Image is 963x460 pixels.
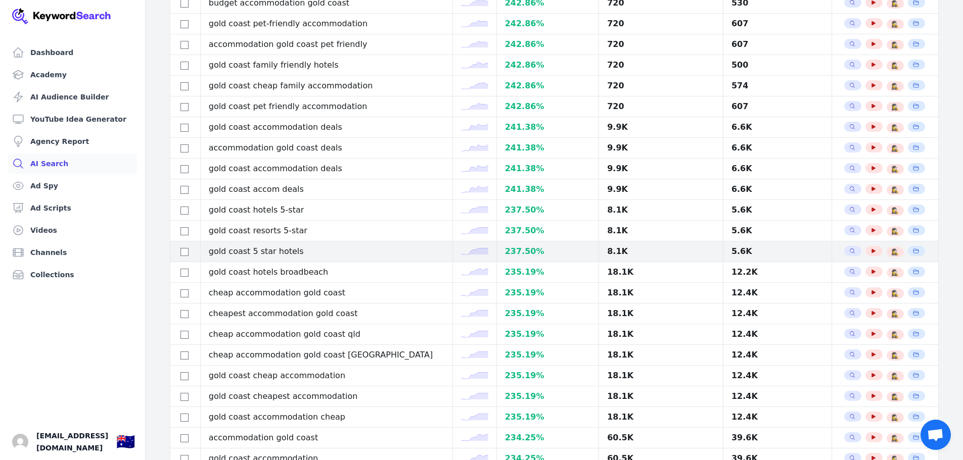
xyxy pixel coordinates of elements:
span: 🕵️‍♀️ [891,124,899,132]
div: 8.1K [607,204,715,216]
td: gold coast 5 star hotels [200,241,452,262]
div: 18.1K [607,287,715,299]
button: 🕵️‍♀️ [891,165,899,173]
td: accommodation gold coast deals [200,138,452,159]
button: 🕵️‍♀️ [891,41,899,49]
button: 🕵️‍♀️ [891,82,899,90]
div: 12.4K [731,390,823,402]
span: 🕵️‍♀️ [891,20,899,28]
div: 5.6K [731,225,823,237]
button: 🕵️‍♀️ [891,393,899,401]
div: 12.4K [731,328,823,340]
span: 🕵️‍♀️ [891,372,899,380]
td: gold coast hotels 5-star [200,200,452,221]
div: 607 [731,38,823,50]
div: 237.50 % [505,204,590,216]
a: Channels [8,242,137,263]
div: 235.19 % [505,390,590,402]
button: 🕵️‍♀️ [891,227,899,235]
span: 🕵️‍♀️ [891,414,899,422]
div: 237.50 % [505,245,590,258]
button: 🕵️‍♀️ [891,248,899,256]
div: 6.6K [731,121,823,133]
div: 12.4K [731,308,823,320]
div: 18.1K [607,390,715,402]
span: 🕵️‍♀️ [891,310,899,318]
span: 🕵️‍♀️ [891,207,899,215]
div: 234.25 % [505,432,590,444]
span: 🕵️‍♀️ [891,165,899,173]
td: gold coast resorts 5-star [200,221,452,241]
span: 🕵️‍♀️ [891,144,899,152]
div: 241.38 % [505,142,590,154]
a: Agency Report [8,131,137,151]
div: 242.86 % [505,18,590,30]
button: 🕵️‍♀️ [891,62,899,70]
td: cheap accommodation gold coast [GEOGRAPHIC_DATA] [200,345,452,366]
button: 🕵️‍♀️ [891,310,899,318]
div: 18.1K [607,370,715,382]
a: Collections [8,265,137,285]
td: gold coast accom deals [200,179,452,200]
button: 🕵️‍♀️ [891,186,899,194]
button: Open user button [12,434,28,450]
span: 🕵️‍♀️ [891,351,899,360]
div: 242.86 % [505,80,590,92]
span: 🕵️‍♀️ [891,82,899,90]
div: 242.86 % [505,100,590,113]
div: 235.19 % [505,266,590,278]
div: 235.19 % [505,349,590,361]
button: 🕵️‍♀️ [891,351,899,360]
td: gold coast pet-friendly accommodation [200,14,452,34]
td: gold coast cheap family accommodation [200,76,452,96]
div: 574 [731,80,823,92]
div: 235.19 % [505,370,590,382]
div: 6.6K [731,163,823,175]
td: gold coast pet friendly accommodation [200,96,452,117]
div: 8.1K [607,225,715,237]
td: gold coast cheapest accommodation [200,386,452,407]
button: 🕵️‍♀️ [891,289,899,297]
div: 18.1K [607,308,715,320]
div: Open chat [921,420,951,450]
a: Academy [8,65,137,85]
button: 🕵️‍♀️ [891,414,899,422]
div: 720 [607,80,715,92]
div: 235.19 % [505,287,590,299]
button: 🕵️‍♀️ [891,434,899,442]
div: 235.19 % [505,411,590,423]
span: 🕵️‍♀️ [891,393,899,401]
div: 242.86 % [505,38,590,50]
div: 39.6K [731,432,823,444]
div: 607 [731,100,823,113]
button: 🕵️‍♀️ [891,20,899,28]
div: 12.4K [731,349,823,361]
td: cheap accommodation gold coast qld [200,324,452,345]
div: 18.1K [607,411,715,423]
span: 🕵️‍♀️ [891,62,899,70]
button: 🕵️‍♀️ [891,372,899,380]
td: gold coast hotels broadbeach [200,262,452,283]
div: 9.9K [607,121,715,133]
button: 🕵️‍♀️ [891,144,899,152]
a: Videos [8,220,137,240]
div: 237.50 % [505,225,590,237]
span: 🕵️‍♀️ [891,248,899,256]
span: 🕵️‍♀️ [891,434,899,442]
button: 🕵️‍♀️ [891,207,899,215]
div: 9.9K [607,163,715,175]
div: 241.38 % [505,121,590,133]
div: 607 [731,18,823,30]
td: gold coast accommodation deals [200,159,452,179]
div: 9.9K [607,183,715,195]
td: gold coast accommodation cheap [200,407,452,428]
div: 6.6K [731,183,823,195]
td: accommodation gold coast [200,428,452,448]
span: 🕵️‍♀️ [891,41,899,49]
a: YouTube Idea Generator [8,109,137,129]
div: 5.6K [731,245,823,258]
a: AI Audience Builder [8,87,137,107]
div: 500 [731,59,823,71]
td: gold coast cheap accommodation [200,366,452,386]
button: 🕵️‍♀️ [891,331,899,339]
